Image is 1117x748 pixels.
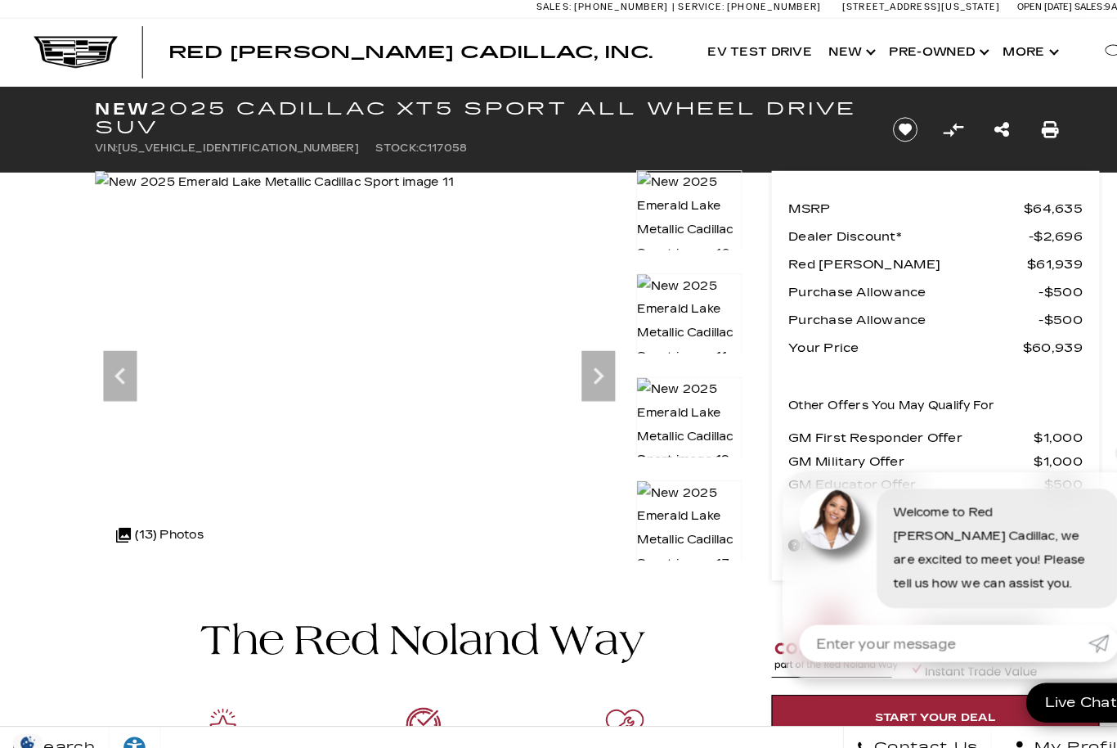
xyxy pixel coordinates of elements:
a: Live Chat [998,665,1105,703]
img: New 2025 Emerald Lake Metallic Cadillac Sport image 12 [619,367,722,460]
img: Agent profile photo [778,475,837,534]
button: Compare Vehicle [915,114,940,138]
div: Search [1052,18,1117,83]
img: Cadillac Dark Logo with Cadillac White Text [33,35,114,66]
a: GM Military Offer $1,000 [767,437,1053,460]
span: Stock: [366,138,407,150]
span: C117058 [407,138,455,150]
a: [STREET_ADDRESS][US_STATE] [819,2,973,12]
span: Start Your Deal [851,692,969,705]
span: $60,939 [995,327,1053,349]
span: Open [DATE] [989,2,1043,12]
a: Purchase Allowance $500 [767,273,1053,295]
a: Service: [PHONE_NUMBER] [654,2,803,11]
span: GM Military Offer [767,437,1006,460]
h1: 2025 Cadillac XT5 Sport All Wheel Drive SUV [92,97,841,133]
span: Red [PERSON_NAME] Cadillac, Inc. [164,41,635,61]
img: Opt-Out Icon [8,714,46,732]
span: Red [PERSON_NAME] [767,246,999,268]
a: Pre-Owned [857,18,967,83]
a: Submit [1059,608,1088,644]
a: GM First Responder Offer $1,000 [767,414,1053,437]
span: [PHONE_NUMBER] [558,2,650,12]
span: [PHONE_NUMBER] [707,2,799,12]
a: MSRP $64,635 [767,192,1053,214]
input: Enter your message [778,608,1059,644]
span: Dealer Discount* [767,219,1001,241]
a: Your Price $60,939 [767,327,1053,349]
strong: New [92,96,146,115]
div: Previous [101,341,133,390]
span: Purchase Allowance [767,300,1011,322]
span: [US_VEHICLE_IDENTIFICATION_NUMBER] [114,138,349,150]
span: Contact Us [846,716,952,739]
button: Open user profile menu [965,707,1117,748]
span: $500 [1011,273,1053,295]
span: $64,635 [996,192,1053,214]
span: Live Chat [1008,674,1095,693]
img: New 2025 Emerald Lake Metallic Cadillac Sport image 11 [92,166,442,189]
div: Next [566,341,599,390]
div: (13) Photos [105,501,206,540]
span: $1,000 [1006,437,1053,460]
span: Sales: [1045,2,1074,12]
span: VIN: [92,138,114,150]
img: New 2025 Emerald Lake Metallic Cadillac Sport image 10 [619,165,722,259]
div: Explore your accessibility options [106,715,155,740]
span: Search [25,716,93,739]
span: GM First Responder Offer [767,414,1006,437]
span: Purchase Allowance [767,273,1011,295]
span: MSRP [767,192,996,214]
section: Click to Open Cookie Consent Modal [8,714,46,732]
a: GM Educator Offer $500 [767,460,1053,483]
button: Save vehicle [863,113,899,139]
a: Dealer Discount* $2,696 [767,219,1053,241]
span: $2,696 [1001,219,1053,241]
a: Start Your Deal [751,676,1070,720]
img: New 2025 Emerald Lake Metallic Cadillac Sport image 11 [619,266,722,359]
span: $500 [1011,300,1053,322]
a: Print this New 2025 Cadillac XT5 Sport All Wheel Drive SUV [1013,115,1030,137]
a: New [798,18,857,83]
p: Other Offers You May Qualify For [767,383,967,406]
div: Welcome to Red [PERSON_NAME] Cadillac, we are excited to meet you! Please tell us how we can assi... [853,475,1088,592]
a: Sales: [PHONE_NUMBER] [522,2,654,11]
img: New 2025 Emerald Lake Metallic Cadillac Sport image 13 [619,467,722,561]
span: Your Price [767,327,995,349]
a: Contact Us [820,707,965,748]
a: EV Test Drive [680,18,798,83]
span: GM Educator Offer [767,460,1016,483]
span: $61,939 [999,246,1053,268]
button: More [967,18,1035,83]
a: Purchase Allowance $500 [767,300,1053,322]
a: Red [PERSON_NAME] $61,939 [767,246,1053,268]
a: Red [PERSON_NAME] Cadillac, Inc. [164,43,635,59]
a: Share this New 2025 Cadillac XT5 Sport All Wheel Drive SUV [967,115,982,137]
a: Explore your accessibility options [106,707,156,748]
span: Service: [660,2,705,12]
span: My Profile [1000,716,1098,739]
span: 9 AM-6 PM [1074,2,1117,12]
span: $1,000 [1006,414,1053,437]
span: Sales: [522,2,556,12]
